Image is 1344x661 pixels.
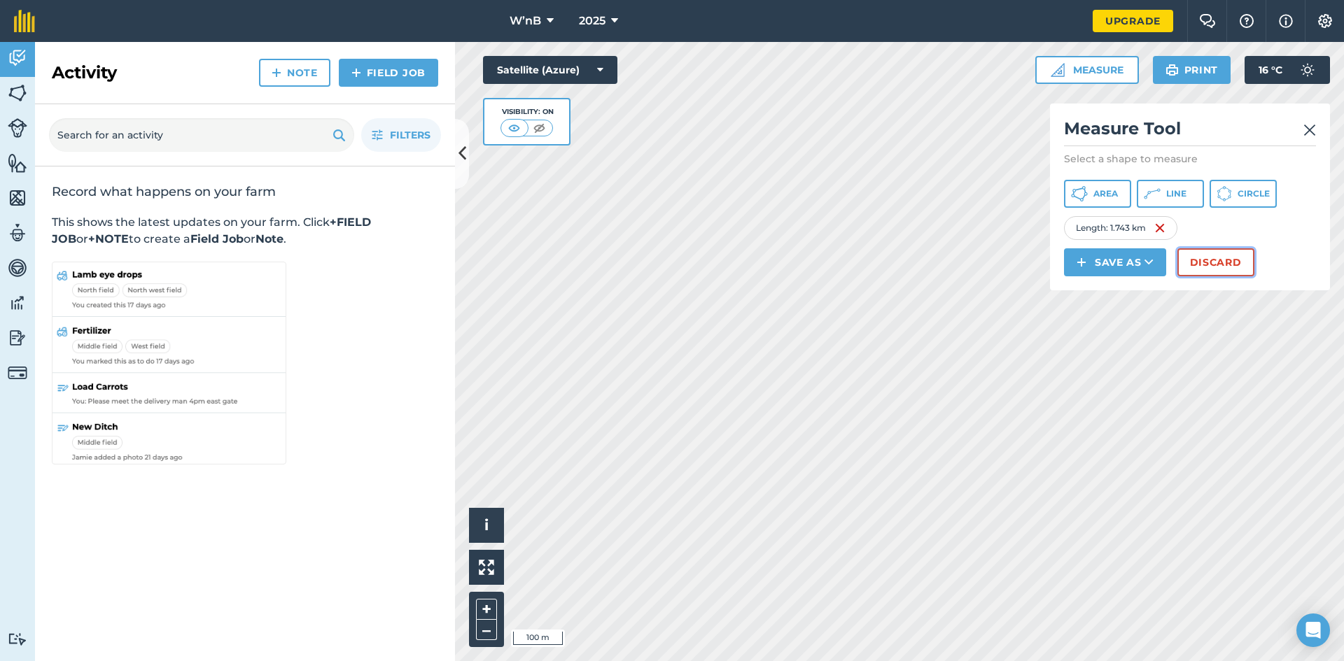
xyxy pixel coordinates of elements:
[1064,180,1131,208] button: Area
[272,64,281,81] img: svg+xml;base64,PHN2ZyB4bWxucz0iaHR0cDovL3d3dy53My5vcmcvMjAwMC9zdmciIHdpZHRoPSIxNCIgaGVpZ2h0PSIyNC...
[1154,220,1165,236] img: svg+xml;base64,PHN2ZyB4bWxucz0iaHR0cDovL3d3dy53My5vcmcvMjAwMC9zdmciIHdpZHRoPSIxNiIgaGVpZ2h0PSIyNC...
[531,121,548,135] img: svg+xml;base64,PHN2ZyB4bWxucz0iaHR0cDovL3d3dy53My5vcmcvMjAwMC9zdmciIHdpZHRoPSI1MCIgaGVpZ2h0PSI0MC...
[339,59,438,87] a: Field Job
[1238,14,1255,28] img: A question mark icon
[190,232,244,246] strong: Field Job
[361,118,441,152] button: Filters
[479,560,494,575] img: Four arrows, one pointing top left, one top right, one bottom right and the last bottom left
[510,13,541,29] span: W’nB
[8,118,27,138] img: svg+xml;base64,PD94bWwgdmVyc2lvbj0iMS4wIiBlbmNvZGluZz0idXRmLTgiPz4KPCEtLSBHZW5lcmF0b3I6IEFkb2JlIE...
[49,118,354,152] input: Search for an activity
[8,152,27,173] img: svg+xml;base64,PHN2ZyB4bWxucz0iaHR0cDovL3d3dy53My5vcmcvMjAwMC9zdmciIHdpZHRoPSI1NiIgaGVpZ2h0PSI2MC...
[1210,180,1277,208] button: Circle
[52,62,117,84] h2: Activity
[1165,62,1179,78] img: svg+xml;base64,PHN2ZyB4bWxucz0iaHR0cDovL3d3dy53My5vcmcvMjAwMC9zdmciIHdpZHRoPSIxOSIgaGVpZ2h0PSIyNC...
[1303,122,1316,138] img: svg+xml;base64,PHN2ZyB4bWxucz0iaHR0cDovL3d3dy53My5vcmcvMjAwMC9zdmciIHdpZHRoPSIyMiIgaGVpZ2h0PSIzMC...
[1064,118,1316,146] h2: Measure Tool
[8,257,27,278] img: svg+xml;base64,PD94bWwgdmVyc2lvbj0iMS4wIiBlbmNvZGluZz0idXRmLTgiPz4KPCEtLSBHZW5lcmF0b3I6IEFkb2JlIE...
[88,232,129,246] strong: +NOTE
[332,127,346,143] img: svg+xml;base64,PHN2ZyB4bWxucz0iaHR0cDovL3d3dy53My5vcmcvMjAwMC9zdmciIHdpZHRoPSIxOSIgaGVpZ2h0PSIyNC...
[1064,152,1316,166] p: Select a shape to measure
[1137,180,1204,208] button: Line
[579,13,605,29] span: 2025
[1245,56,1330,84] button: 16 °C
[255,232,283,246] strong: Note
[8,327,27,348] img: svg+xml;base64,PD94bWwgdmVyc2lvbj0iMS4wIiBlbmNvZGluZz0idXRmLTgiPz4KPCEtLSBHZW5lcmF0b3I6IEFkb2JlIE...
[1199,14,1216,28] img: Two speech bubbles overlapping with the left bubble in the forefront
[8,83,27,104] img: svg+xml;base64,PHN2ZyB4bWxucz0iaHR0cDovL3d3dy53My5vcmcvMjAwMC9zdmciIHdpZHRoPSI1NiIgaGVpZ2h0PSI2MC...
[8,187,27,208] img: svg+xml;base64,PHN2ZyB4bWxucz0iaHR0cDovL3d3dy53My5vcmcvMjAwMC9zdmciIHdpZHRoPSI1NiIgaGVpZ2h0PSI2MC...
[500,106,554,118] div: Visibility: On
[1035,56,1139,84] button: Measure
[1317,14,1333,28] img: A cog icon
[52,214,438,248] p: This shows the latest updates on your farm. Click or to create a or .
[1238,188,1270,199] span: Circle
[259,59,330,87] a: Note
[1279,13,1293,29] img: svg+xml;base64,PHN2ZyB4bWxucz0iaHR0cDovL3d3dy53My5vcmcvMjAwMC9zdmciIHdpZHRoPSIxNyIgaGVpZ2h0PSIxNy...
[8,48,27,69] img: svg+xml;base64,PD94bWwgdmVyc2lvbj0iMS4wIiBlbmNvZGluZz0idXRmLTgiPz4KPCEtLSBHZW5lcmF0b3I6IEFkb2JlIE...
[1166,188,1186,199] span: Line
[469,508,504,543] button: i
[476,620,497,640] button: –
[505,121,523,135] img: svg+xml;base64,PHN2ZyB4bWxucz0iaHR0cDovL3d3dy53My5vcmcvMjAwMC9zdmciIHdpZHRoPSI1MCIgaGVpZ2h0PSI0MC...
[1259,56,1282,84] span: 16 ° C
[1077,254,1086,271] img: svg+xml;base64,PHN2ZyB4bWxucz0iaHR0cDovL3d3dy53My5vcmcvMjAwMC9zdmciIHdpZHRoPSIxNCIgaGVpZ2h0PSIyNC...
[390,127,430,143] span: Filters
[1064,248,1166,276] button: Save as
[1177,248,1254,276] button: Discard
[476,599,497,620] button: +
[1093,188,1118,199] span: Area
[351,64,361,81] img: svg+xml;base64,PHN2ZyB4bWxucz0iaHR0cDovL3d3dy53My5vcmcvMjAwMC9zdmciIHdpZHRoPSIxNCIgaGVpZ2h0PSIyNC...
[483,56,617,84] button: Satellite (Azure)
[52,183,438,200] h2: Record what happens on your farm
[8,363,27,383] img: svg+xml;base64,PD94bWwgdmVyc2lvbj0iMS4wIiBlbmNvZGluZz0idXRmLTgiPz4KPCEtLSBHZW5lcmF0b3I6IEFkb2JlIE...
[1051,63,1065,77] img: Ruler icon
[1294,56,1322,84] img: svg+xml;base64,PD94bWwgdmVyc2lvbj0iMS4wIiBlbmNvZGluZz0idXRmLTgiPz4KPCEtLSBHZW5lcmF0b3I6IEFkb2JlIE...
[14,10,35,32] img: fieldmargin Logo
[1296,613,1330,647] div: Open Intercom Messenger
[484,516,489,534] span: i
[1153,56,1231,84] button: Print
[1093,10,1173,32] a: Upgrade
[8,632,27,646] img: svg+xml;base64,PD94bWwgdmVyc2lvbj0iMS4wIiBlbmNvZGluZz0idXRmLTgiPz4KPCEtLSBHZW5lcmF0b3I6IEFkb2JlIE...
[8,222,27,243] img: svg+xml;base64,PD94bWwgdmVyc2lvbj0iMS4wIiBlbmNvZGluZz0idXRmLTgiPz4KPCEtLSBHZW5lcmF0b3I6IEFkb2JlIE...
[1064,216,1177,240] div: Length : 1.743 km
[8,292,27,313] img: svg+xml;base64,PD94bWwgdmVyc2lvbj0iMS4wIiBlbmNvZGluZz0idXRmLTgiPz4KPCEtLSBHZW5lcmF0b3I6IEFkb2JlIE...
